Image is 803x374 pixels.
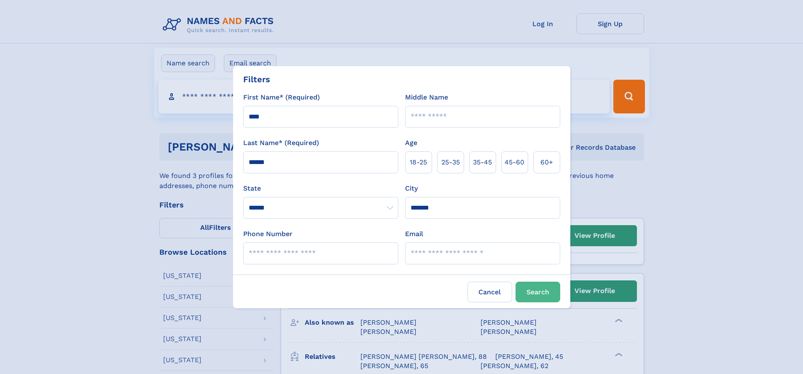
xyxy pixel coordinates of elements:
span: 60+ [540,157,553,167]
label: Last Name* (Required) [243,138,319,148]
label: Cancel [467,282,512,302]
label: Middle Name [405,92,448,102]
label: First Name* (Required) [243,92,320,102]
span: 35‑45 [473,157,492,167]
label: State [243,183,398,194]
label: Age [405,138,417,148]
span: 45‑60 [505,157,524,167]
button: Search [516,282,560,302]
label: Phone Number [243,229,293,239]
label: City [405,183,418,194]
span: 25‑35 [441,157,460,167]
div: Filters [243,73,270,86]
span: 18‑25 [410,157,427,167]
label: Email [405,229,423,239]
